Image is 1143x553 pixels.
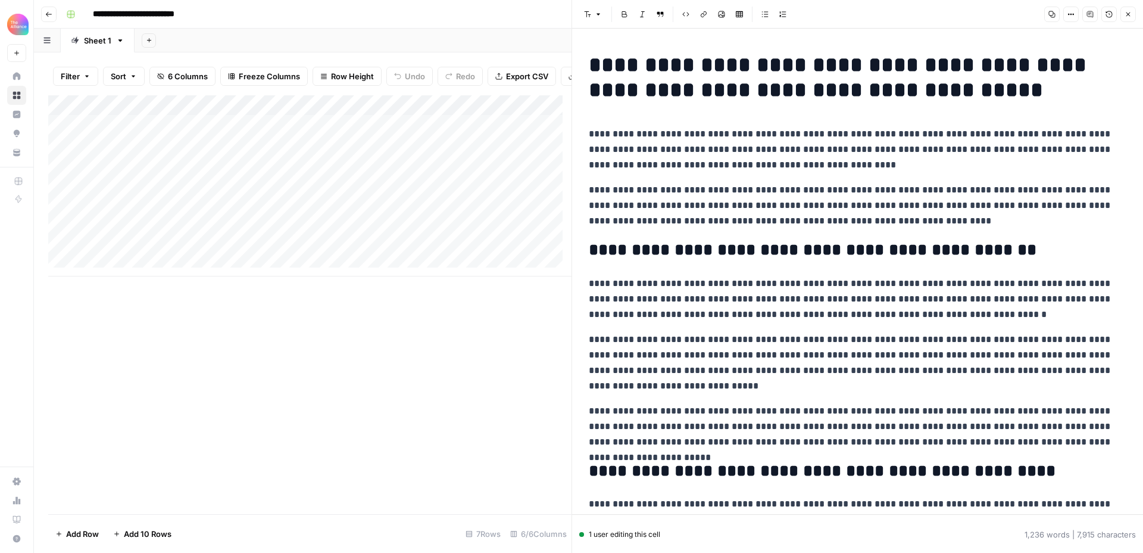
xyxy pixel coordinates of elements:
[84,35,111,46] div: Sheet 1
[331,70,374,82] span: Row Height
[1025,529,1136,540] div: 1,236 words | 7,915 characters
[168,70,208,82] span: 6 Columns
[7,86,26,105] a: Browse
[53,67,98,86] button: Filter
[505,524,571,543] div: 6/6 Columns
[7,472,26,491] a: Settings
[149,67,216,86] button: 6 Columns
[313,67,382,86] button: Row Height
[48,524,106,543] button: Add Row
[7,105,26,124] a: Insights
[124,528,171,540] span: Add 10 Rows
[61,29,135,52] a: Sheet 1
[239,70,300,82] span: Freeze Columns
[220,67,308,86] button: Freeze Columns
[405,70,425,82] span: Undo
[386,67,433,86] button: Undo
[103,67,145,86] button: Sort
[7,67,26,86] a: Home
[7,510,26,529] a: Learning Hub
[506,70,548,82] span: Export CSV
[488,67,556,86] button: Export CSV
[7,124,26,143] a: Opportunities
[7,491,26,510] a: Usage
[7,14,29,35] img: Alliance Logo
[111,70,126,82] span: Sort
[106,524,179,543] button: Add 10 Rows
[461,524,505,543] div: 7 Rows
[7,10,26,39] button: Workspace: Alliance
[438,67,483,86] button: Redo
[579,529,660,540] div: 1 user editing this cell
[61,70,80,82] span: Filter
[7,143,26,162] a: Your Data
[7,529,26,548] button: Help + Support
[456,70,475,82] span: Redo
[66,528,99,540] span: Add Row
